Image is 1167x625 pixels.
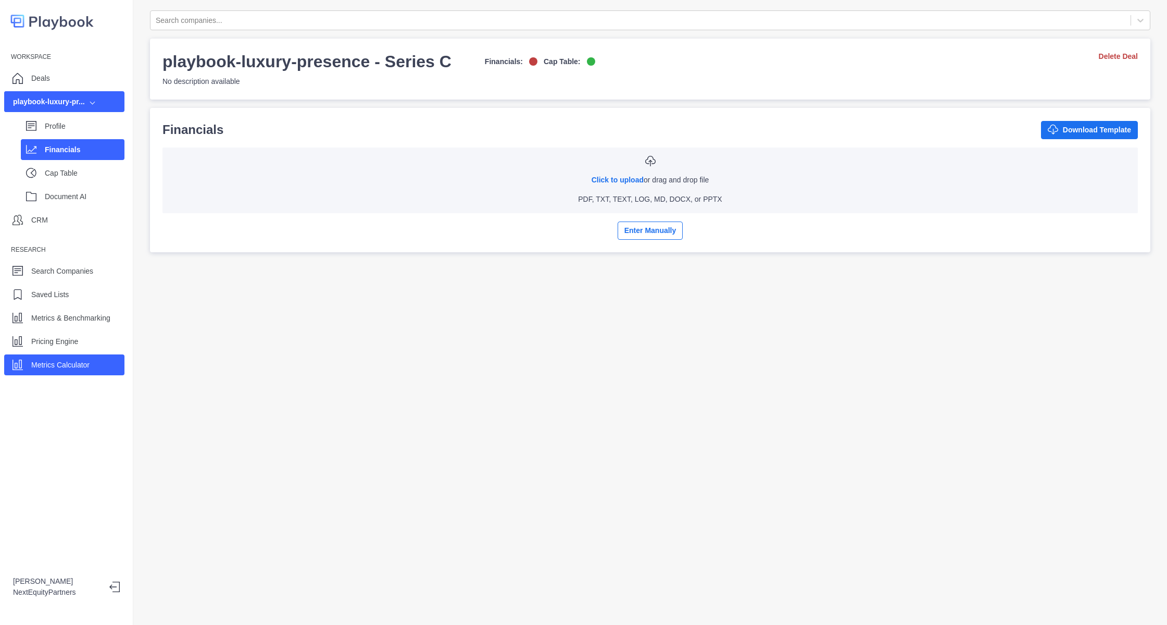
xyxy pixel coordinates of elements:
div: playbook-luxury-pr... [13,96,85,107]
img: on-logo [587,57,595,66]
p: Pricing Engine [31,336,78,347]
p: Cap Table: [544,56,581,67]
p: Saved Lists [31,289,69,300]
button: Enter Manually [618,222,683,240]
p: Metrics & Benchmarking [31,313,110,324]
img: logo-colored [10,10,94,32]
p: or drag and drop file [592,175,709,186]
p: NextEquityPartners [13,587,101,598]
p: Cap Table [45,168,124,179]
a: Delete Deal [1099,51,1138,62]
p: Financials: [485,56,523,67]
p: Financials [162,120,223,139]
button: Download Template [1041,121,1138,139]
a: Click to upload [592,176,644,184]
p: PDF, TXT, TEXT, LOG, MD, DOCX, or PPTX [578,194,722,205]
p: Financials [45,144,124,155]
p: No description available [162,76,595,87]
p: Profile [45,121,124,132]
p: Search Companies [31,266,93,277]
p: Document AI [45,191,124,202]
p: Deals [31,73,50,84]
p: Metrics Calculator [31,360,90,371]
p: [PERSON_NAME] [13,576,101,587]
p: CRM [31,215,48,226]
img: off-logo [529,57,537,66]
h3: playbook-luxury-presence - Series C [162,51,451,72]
